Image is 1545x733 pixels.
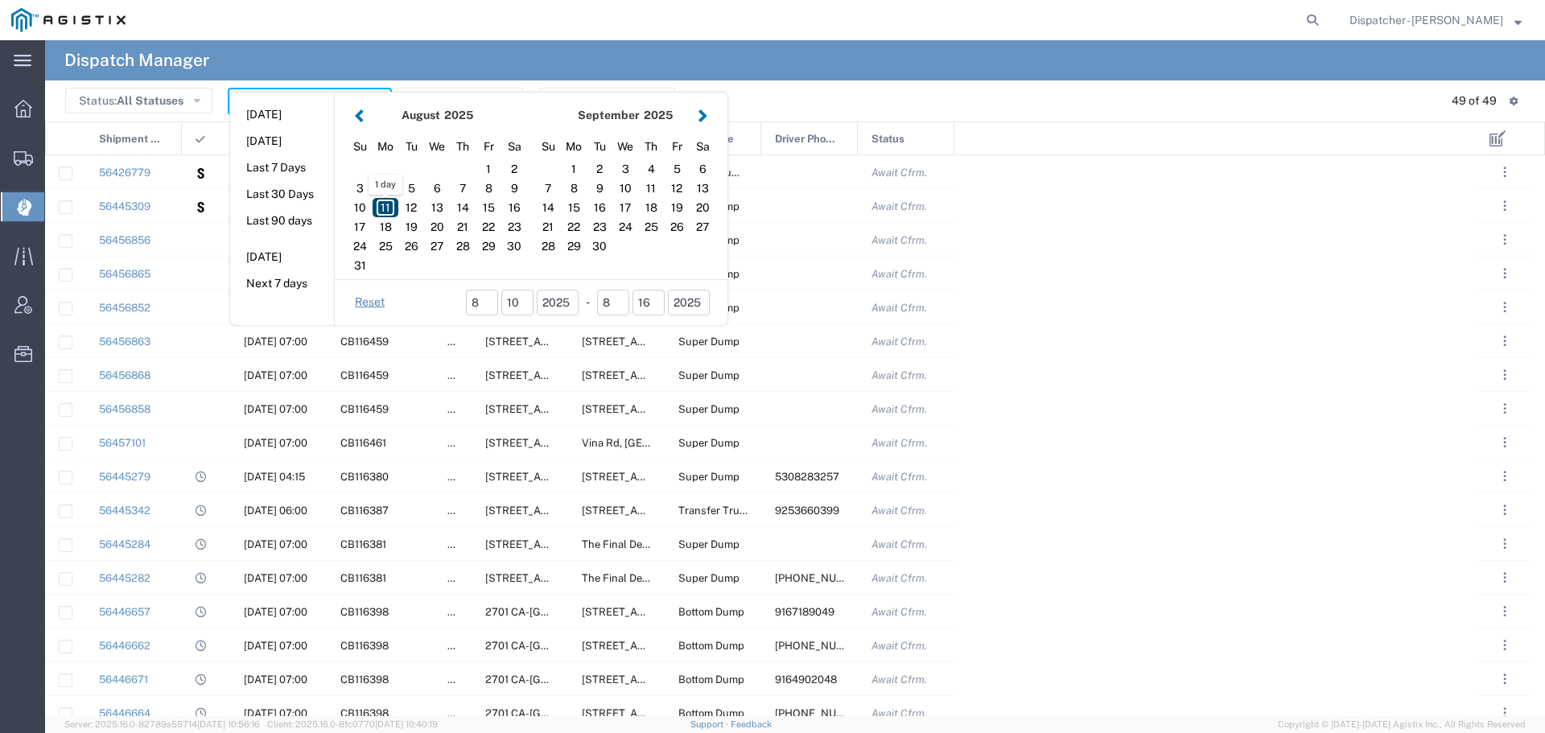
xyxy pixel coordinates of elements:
[501,217,527,237] div: 23
[690,134,715,159] div: Saturday
[375,719,438,729] span: [DATE] 10:40:19
[678,640,744,652] span: Bottom Dump
[447,606,472,618] span: false
[424,179,450,198] div: 6
[582,403,829,415] span: 5900 Ostrom Rd, Wheatland, California, 95692, United States
[244,504,307,517] span: 08/11/2025, 06:00
[476,179,501,198] div: 8
[612,198,638,217] div: 17
[1503,703,1506,723] span: . . .
[582,673,742,686] span: 4330 E. Winery Rd, Acampo, California, 95220, United States
[871,707,927,719] span: Await Cfrm.
[1503,163,1506,182] span: . . .
[340,403,389,415] span: CB116459
[485,538,645,550] span: 6400 Claim St, Placerville, California, United States
[450,179,476,198] div: 7
[340,673,389,686] span: CB116398
[424,134,450,159] div: Wednesday
[582,471,742,483] span: 10936 Iron Mountain Rd, Redding, California, United States
[1452,93,1497,109] div: 49 of 49
[99,268,150,280] a: 56456865
[373,237,398,256] div: 25
[638,217,664,237] div: 25
[230,155,334,180] button: Last 7 Days
[99,606,150,618] a: 56446657
[1503,534,1506,554] span: . . .
[664,198,690,217] div: 19
[1493,533,1516,555] button: ...
[1503,602,1506,621] span: . . .
[664,179,690,198] div: 12
[244,369,307,381] span: 08/12/2025, 07:00
[340,538,386,550] span: CB116381
[230,182,334,207] button: Last 30 Days
[582,369,829,381] span: 5900 Ostrom Rd, Wheatland, California, 95692, United States
[587,159,612,179] div: 2
[485,640,897,652] span: 2701 CA-104, Ione, California, 95640, United States
[775,471,839,483] span: 5308283257
[501,290,534,315] input: dd
[1503,196,1506,216] span: . . .
[1503,500,1506,520] span: . . .
[775,572,870,584] span: 925-354-8560
[582,538,1061,550] span: The Final Destination is not defined yet, Placerville, California, United States
[678,538,740,550] span: Super Dump
[1493,229,1516,251] button: ...
[244,606,307,618] span: 08/11/2025, 07:00
[537,290,579,315] input: yyyy
[99,369,150,381] a: 56456868
[347,134,373,159] div: Sunday
[447,471,472,483] span: false
[485,471,732,483] span: 6501 Florin Perkins Rd, Sacramento, California, United States
[244,471,305,483] span: 08/11/2025, 04:15
[1493,465,1516,488] button: ...
[99,302,150,314] a: 56456852
[871,572,927,584] span: Await Cfrm.
[398,198,424,217] div: 12
[775,640,870,652] span: 916-667-2479
[476,134,501,159] div: Friday
[117,94,183,107] span: All Statuses
[632,290,665,315] input: dd
[347,179,373,198] div: 3
[230,129,334,154] button: [DATE]
[871,268,927,280] span: Await Cfrm.
[561,134,587,159] div: Monday
[485,336,645,348] span: 1776 Old Airport Rd, Auburn, California, 95602, United States
[871,403,927,415] span: Await Cfrm.
[244,437,307,449] span: 08/12/2025, 07:00
[1503,636,1506,655] span: . . .
[668,290,710,315] input: yyyy
[340,369,389,381] span: CB116459
[535,237,561,256] div: 28
[1493,668,1516,690] button: ...
[1493,161,1516,183] button: ...
[230,102,334,127] button: [DATE]
[230,271,334,296] button: Next 7 days
[501,134,527,159] div: Saturday
[871,369,927,381] span: Await Cfrm.
[871,234,927,246] span: Await Cfrm.
[586,294,590,311] span: -
[99,437,146,449] a: 56457101
[1503,433,1506,452] span: . . .
[1503,331,1506,351] span: . . .
[561,179,587,198] div: 8
[1493,702,1516,724] button: ...
[501,179,527,198] div: 9
[244,336,307,348] span: 08/12/2025, 07:00
[340,437,386,449] span: CB116461
[1503,399,1506,418] span: . . .
[65,88,212,113] button: Status:All Statuses
[535,179,561,198] div: 7
[340,572,386,584] span: CB116381
[64,40,209,80] h4: Dispatch Manager
[99,336,150,348] a: 56456863
[1278,718,1526,731] span: Copyright © [DATE]-[DATE] Agistix Inc., All Rights Reserved
[447,336,472,348] span: false
[871,673,927,686] span: Await Cfrm.
[447,707,472,719] span: false
[1493,431,1516,454] button: ...
[99,673,148,686] a: 56446671
[690,719,731,729] a: Support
